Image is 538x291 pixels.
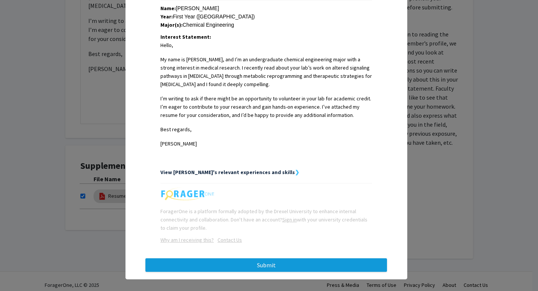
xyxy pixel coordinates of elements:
[160,4,372,12] div: [PERSON_NAME]
[6,257,32,285] iframe: Chat
[160,236,214,243] a: Opens in a new tab
[160,21,183,28] strong: Major(s):
[160,125,372,133] p: Best regards,
[160,139,372,148] p: [PERSON_NAME]
[160,13,173,20] strong: Year:
[160,55,372,88] p: My name is [PERSON_NAME], and I’m an undergraduate chemical engineering major with a strong inter...
[160,21,372,29] div: Chemical Engineering
[295,169,299,176] strong: ❯
[145,258,387,272] button: Submit
[282,216,297,223] a: Sign in
[218,236,242,243] u: Contact Us
[160,208,367,231] span: ForagerOne is a platform formally adopted by the Drexel University to enhance internal connectivi...
[160,94,372,119] p: I’m writing to ask if there might be an opportunity to volunteer in your lab for academic credit....
[160,41,372,49] p: Hello,
[160,33,211,40] strong: Interest Statement:
[160,12,372,21] div: First Year ([GEOGRAPHIC_DATA])
[160,5,176,12] strong: Name:
[160,169,295,176] strong: View [PERSON_NAME]'s relevant experiences and skills
[214,236,242,243] a: Opens in a new tab
[160,236,214,243] u: Why am I receiving this?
